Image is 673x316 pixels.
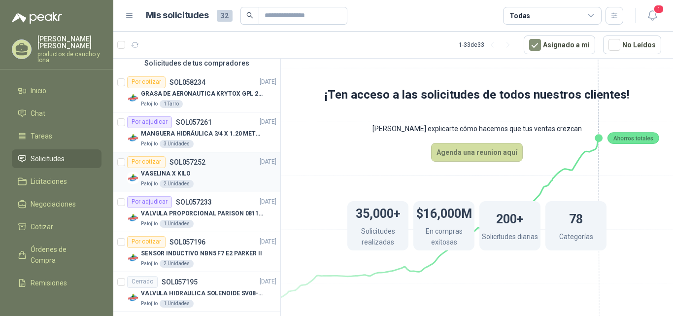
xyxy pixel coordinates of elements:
[260,197,276,207] p: [DATE]
[569,207,583,229] h1: 78
[176,119,212,126] p: SOL057261
[113,152,280,192] a: Por cotizarSOL057252[DATE] Company LogoVASELINA X KILOPatojito2 Unidades
[127,292,139,304] img: Company Logo
[127,156,166,168] div: Por cotizar
[260,277,276,286] p: [DATE]
[169,239,205,246] p: SOL057196
[246,12,253,19] span: search
[31,278,67,288] span: Remisiones
[160,220,194,228] div: 1 Unidades
[643,7,661,25] button: 1
[113,54,280,72] div: Solicitudes de tus compradores
[459,37,516,53] div: 1 - 33 de 33
[37,35,101,49] p: [PERSON_NAME] [PERSON_NAME]
[160,140,194,148] div: 3 Unidades
[162,279,198,285] p: SOL057195
[127,132,139,144] img: Company Logo
[31,244,92,266] span: Órdenes de Compra
[141,249,262,258] p: SENSOR INDUCTIVO NBN5 F7 E2 PARKER II
[141,220,158,228] p: Patojito
[31,85,46,96] span: Inicio
[127,172,139,184] img: Company Logo
[141,300,158,308] p: Patojito
[413,226,474,250] p: En compras exitosas
[141,209,264,218] p: VALVULA PROPORCIONAL PARISON 0811404612 / 4WRPEH6C4 REXROTH
[260,237,276,246] p: [DATE]
[141,100,158,108] p: Patojito
[160,260,194,268] div: 2 Unidades
[127,276,158,288] div: Cerrado
[37,51,101,63] p: productos de caucho y lona
[496,207,524,229] h1: 200+
[12,81,101,100] a: Inicio
[12,195,101,213] a: Negociaciones
[260,117,276,127] p: [DATE]
[416,202,472,223] h1: $16,000M
[113,232,280,272] a: Por cotizarSOL057196[DATE] Company LogoSENSOR INDUCTIVO NBN5 F7 E2 PARKER IIPatojito2 Unidades
[176,199,212,206] p: SOL057233
[169,79,205,86] p: SOL058234
[141,140,158,148] p: Patojito
[12,240,101,270] a: Órdenes de Compra
[12,172,101,191] a: Licitaciones
[356,202,401,223] h1: 35,000+
[12,217,101,236] a: Cotizar
[653,4,664,14] span: 1
[431,143,523,162] button: Agenda una reunion aquí
[31,153,65,164] span: Solicitudes
[169,159,205,166] p: SOL057252
[31,221,53,232] span: Cotizar
[127,92,139,104] img: Company Logo
[127,236,166,248] div: Por cotizar
[113,272,280,312] a: CerradoSOL057195[DATE] Company LogoVALVULA HIDRAULICA SOLENOIDE SV08-20 REF : SV08-3B-N-24DC-DG N...
[31,108,45,119] span: Chat
[141,129,264,139] p: MANGUERA HIDRÁULICA 3/4 X 1.20 METROS DE LONGITUD HR-HR-ACOPLADA
[127,252,139,264] img: Company Logo
[141,169,191,178] p: VASELINA X KILO
[603,35,661,54] button: No Leídos
[160,100,183,108] div: 1 Tarro
[146,8,209,23] h1: Mis solicitudes
[260,77,276,87] p: [DATE]
[141,180,158,188] p: Patojito
[31,131,52,141] span: Tareas
[113,72,280,112] a: Por cotizarSOL058234[DATE] Company LogoGRASA DE AERONAUTICA KRYTOX GPL 207 (SE ADJUNTA IMAGEN DE ...
[347,226,408,250] p: Solicitudes realizadas
[12,127,101,145] a: Tareas
[12,274,101,292] a: Remisiones
[160,180,194,188] div: 2 Unidades
[260,157,276,167] p: [DATE]
[12,104,101,123] a: Chat
[31,176,67,187] span: Licitaciones
[524,35,595,54] button: Asignado a mi
[141,260,158,268] p: Patojito
[482,231,538,245] p: Solicitudes diarias
[31,199,76,210] span: Negociaciones
[217,10,233,22] span: 32
[113,192,280,232] a: Por adjudicarSOL057233[DATE] Company LogoVALVULA PROPORCIONAL PARISON 0811404612 / 4WRPEH6C4 REXR...
[12,149,101,168] a: Solicitudes
[127,212,139,224] img: Company Logo
[127,76,166,88] div: Por cotizar
[559,231,593,245] p: Categorías
[12,12,62,24] img: Logo peakr
[113,112,280,152] a: Por adjudicarSOL057261[DATE] Company LogoMANGUERA HIDRÁULICA 3/4 X 1.20 METROS DE LONGITUD HR-HR-...
[141,89,264,99] p: GRASA DE AERONAUTICA KRYTOX GPL 207 (SE ADJUNTA IMAGEN DE REFERENCIA)
[160,300,194,308] div: 1 Unidades
[127,116,172,128] div: Por adjudicar
[141,289,264,298] p: VALVULA HIDRAULICA SOLENOIDE SV08-20 REF : SV08-3B-N-24DC-DG NORMALMENTE CERRADA
[127,196,172,208] div: Por adjudicar
[509,10,530,21] div: Todas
